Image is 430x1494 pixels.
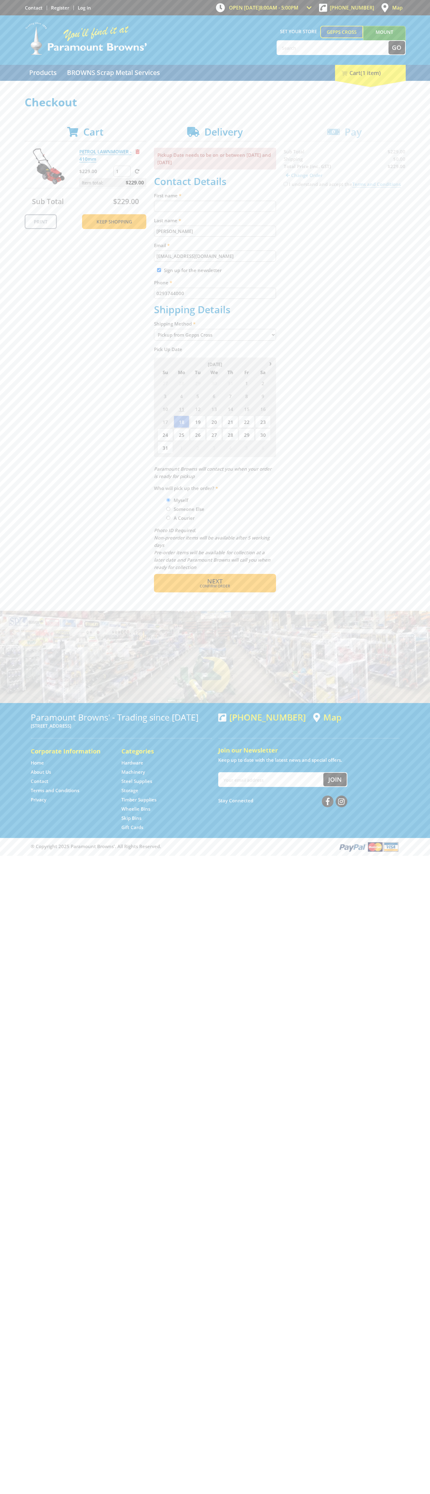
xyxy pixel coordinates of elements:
span: We [206,368,222,376]
div: [PHONE_NUMBER] [218,712,306,722]
a: Go to the Privacy page [31,796,46,803]
span: 15 [239,403,254,415]
em: Paramount Browns will contact you when your order is ready for pickup [154,466,271,479]
a: Remove from cart [136,148,140,155]
span: Su [157,368,173,376]
span: Sa [255,368,271,376]
span: 4 [174,390,189,402]
a: Go to the Contact page [31,778,48,785]
label: Sign up for the newsletter [164,267,222,273]
a: Gepps Cross [320,26,363,38]
a: Go to the Hardware page [121,760,143,766]
h5: Join our Newsletter [218,746,400,755]
span: Mo [174,368,189,376]
span: 10 [157,403,173,415]
button: Join [323,773,347,786]
span: 25 [174,429,189,441]
span: $229.00 [126,178,144,187]
a: Go to the Machinery page [121,769,145,775]
span: Th [223,368,238,376]
label: Pick Up Date [154,346,276,353]
span: 5 [190,390,206,402]
h5: Corporate Information [31,747,109,756]
span: 3 [157,390,173,402]
span: 6 [206,390,222,402]
span: Tu [190,368,206,376]
span: 27 [206,429,222,441]
a: Go to the registration page [51,5,69,11]
span: (1 item) [361,69,381,77]
a: Go to the Home page [31,760,44,766]
a: Go to the Gift Cards page [121,824,143,831]
label: Who will pick up the order? [154,484,276,492]
span: 3 [206,441,222,454]
span: 28 [174,377,189,389]
span: Fr [239,368,254,376]
input: Please enter your first name. [154,201,276,212]
label: Email [154,242,276,249]
span: 2 [190,441,206,454]
p: [STREET_ADDRESS] [31,722,212,729]
label: Shipping Method [154,320,276,327]
p: Keep up to date with the latest news and special offers. [218,756,400,764]
label: Myself [172,495,190,505]
label: Phone [154,279,276,286]
input: Your email address [219,773,323,786]
a: Keep Shopping [82,214,146,229]
div: Stay Connected [218,793,347,808]
span: Cart [83,125,104,138]
img: Paramount Browns' [25,22,148,56]
input: Please select who will pick up the order. [166,498,170,502]
span: 29 [239,429,254,441]
input: Please select who will pick up the order. [166,516,170,520]
span: 21 [223,416,238,428]
select: Please select a shipping method. [154,329,276,341]
a: Go to the About Us page [31,769,51,775]
span: 30 [206,377,222,389]
img: PayPal, Mastercard, Visa accepted [338,841,400,852]
span: 5 [239,441,254,454]
span: 6 [255,441,271,454]
span: 8 [239,390,254,402]
span: 24 [157,429,173,441]
span: Sub Total [32,196,64,206]
span: 11 [174,403,189,415]
a: Go to the Contact page [25,5,42,11]
span: 9 [255,390,271,402]
label: Last name [154,217,276,224]
em: Photo ID Required. Non-preorder items will be available after 5 working days Pre-order items will... [154,527,270,570]
span: 27 [157,377,173,389]
h5: Categories [121,747,200,756]
span: $229.00 [113,196,139,206]
a: Print [25,214,57,229]
span: Set your store [277,26,321,37]
img: PETROL LAWNMOWER - 410mm [30,148,67,185]
h2: Shipping Details [154,304,276,315]
p: $229.00 [79,168,112,175]
input: Please enter your email address. [154,251,276,262]
a: Mount [PERSON_NAME] [363,26,406,49]
input: Search [277,41,389,54]
span: Next [207,577,223,585]
h2: Contact Details [154,176,276,187]
span: 26 [190,429,206,441]
a: Go to the BROWNS Scrap Metal Services page [62,65,164,81]
a: Go to the Terms and Conditions page [31,787,79,794]
span: 30 [255,429,271,441]
a: Go to the Products page [25,65,61,81]
a: Go to the Timber Supplies page [121,796,156,803]
span: 2 [255,377,271,389]
span: 20 [206,416,222,428]
span: 16 [255,403,271,415]
span: 31 [157,441,173,454]
span: 12 [190,403,206,415]
a: View a map of Gepps Cross location [313,712,341,722]
span: 23 [255,416,271,428]
label: First name [154,192,276,199]
a: PETROL LAWNMOWER - 410mm [79,148,132,162]
span: [DATE] [208,361,222,367]
a: Go to the Steel Supplies page [121,778,152,785]
h1: Checkout [25,96,406,109]
span: 18 [174,416,189,428]
span: 4 [223,441,238,454]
